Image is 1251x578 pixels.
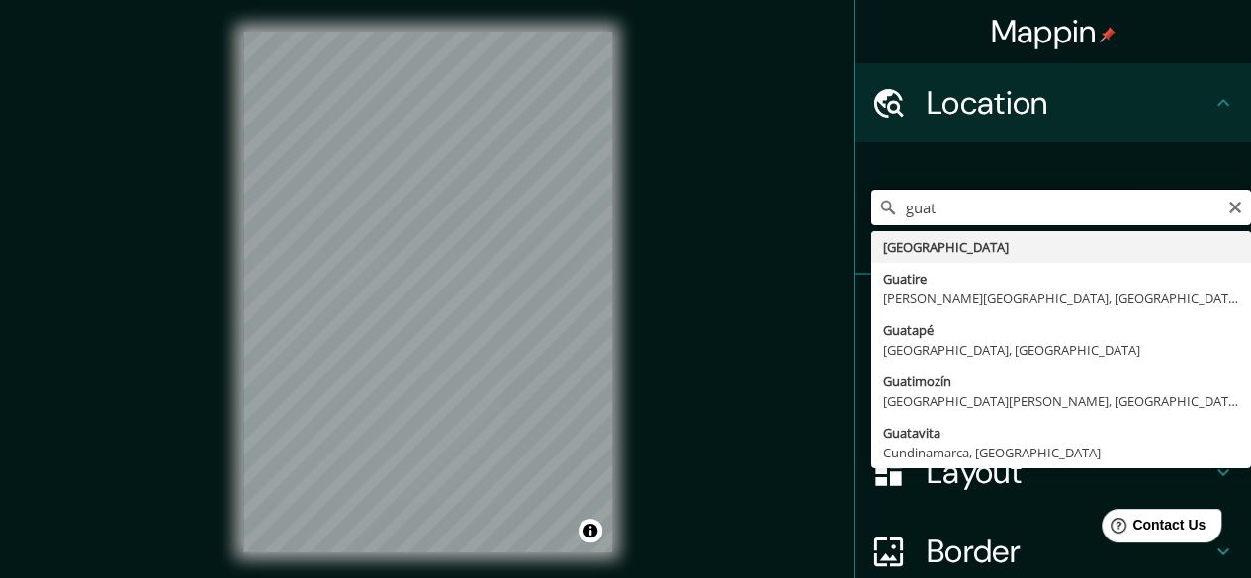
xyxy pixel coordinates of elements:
[883,340,1239,360] div: [GEOGRAPHIC_DATA], [GEOGRAPHIC_DATA]
[883,320,1239,340] div: Guatapé
[1075,501,1229,556] iframe: Help widget launcher
[927,453,1211,492] h4: Layout
[883,391,1239,411] div: [GEOGRAPHIC_DATA][PERSON_NAME], [GEOGRAPHIC_DATA]
[883,443,1239,462] div: Cundinamarca, [GEOGRAPHIC_DATA]
[579,519,602,542] button: Toggle attribution
[1100,27,1116,42] img: pin-icon.png
[243,32,612,552] canvas: Map
[883,289,1239,308] div: [PERSON_NAME][GEOGRAPHIC_DATA], [GEOGRAPHIC_DATA]
[991,12,1117,51] h4: Mappin
[855,275,1251,354] div: Pins
[927,83,1211,123] h4: Location
[883,269,1239,289] div: Guatire
[855,433,1251,512] div: Layout
[883,237,1239,257] div: [GEOGRAPHIC_DATA]
[883,423,1239,443] div: Guatavita
[871,190,1251,225] input: Pick your city or area
[855,63,1251,142] div: Location
[1227,197,1243,215] button: Clear
[927,532,1211,571] h4: Border
[883,372,1239,391] div: Guatimozín
[855,354,1251,433] div: Style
